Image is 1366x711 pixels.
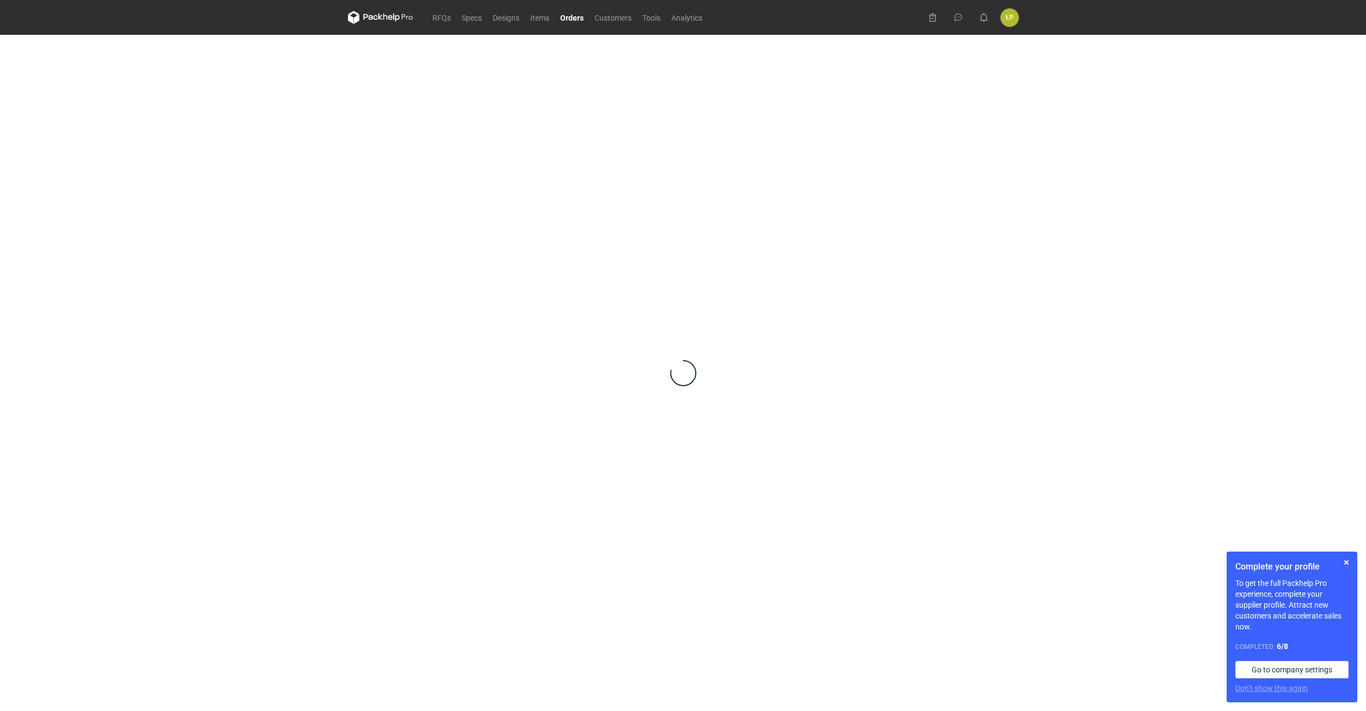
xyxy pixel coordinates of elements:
[637,11,666,24] a: Tools
[348,11,413,24] svg: Packhelp Pro
[1001,9,1019,27] button: ŁP
[427,11,456,24] a: RFQs
[1277,642,1288,651] strong: 6 / 8
[1340,556,1353,569] button: Skip for now
[1235,661,1349,678] a: Go to company settings
[525,11,555,24] a: Items
[1001,9,1019,27] div: Łukasz Postawa
[1235,683,1308,694] button: Don’t show this again
[1235,560,1349,573] h1: Complete your profile
[589,11,637,24] a: Customers
[1235,578,1349,632] p: To get the full Packhelp Pro experience, complete your supplier profile. Attract new customers an...
[555,11,589,24] a: Orders
[487,11,525,24] a: Designs
[1235,641,1349,652] div: Completed:
[666,11,708,24] a: Analytics
[456,11,487,24] a: Specs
